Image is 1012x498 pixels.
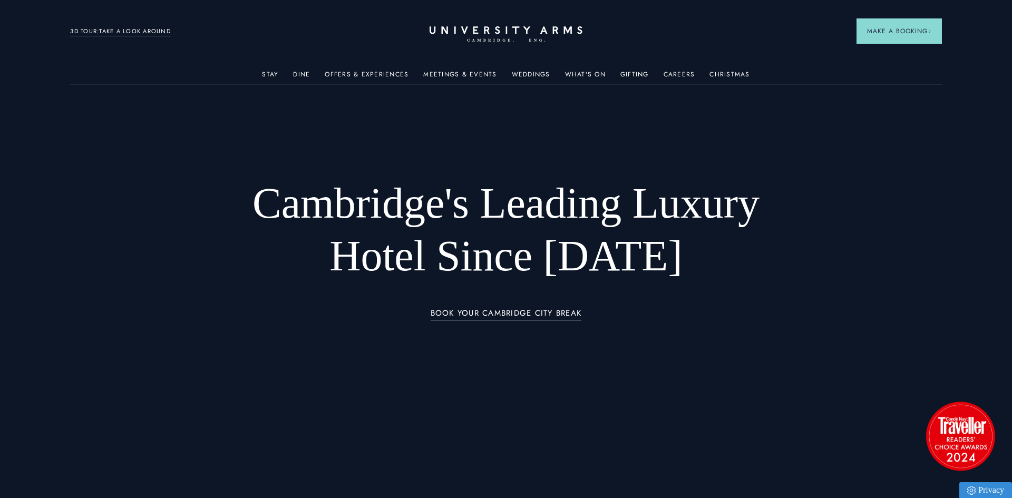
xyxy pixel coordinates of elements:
[423,71,497,84] a: Meetings & Events
[430,26,582,43] a: Home
[262,71,278,84] a: Stay
[293,71,310,84] a: Dine
[225,177,787,282] h1: Cambridge's Leading Luxury Hotel Since [DATE]
[512,71,550,84] a: Weddings
[857,18,942,44] button: Make a BookingArrow icon
[431,309,582,321] a: BOOK YOUR CAMBRIDGE CITY BREAK
[664,71,695,84] a: Careers
[867,26,931,36] span: Make a Booking
[928,30,931,33] img: Arrow icon
[967,486,976,495] img: Privacy
[620,71,649,84] a: Gifting
[565,71,606,84] a: What's On
[325,71,408,84] a: Offers & Experiences
[709,71,750,84] a: Christmas
[959,482,1012,498] a: Privacy
[70,27,171,36] a: 3D TOUR:TAKE A LOOK AROUND
[921,396,1000,475] img: image-2524eff8f0c5d55edbf694693304c4387916dea5-1501x1501-png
